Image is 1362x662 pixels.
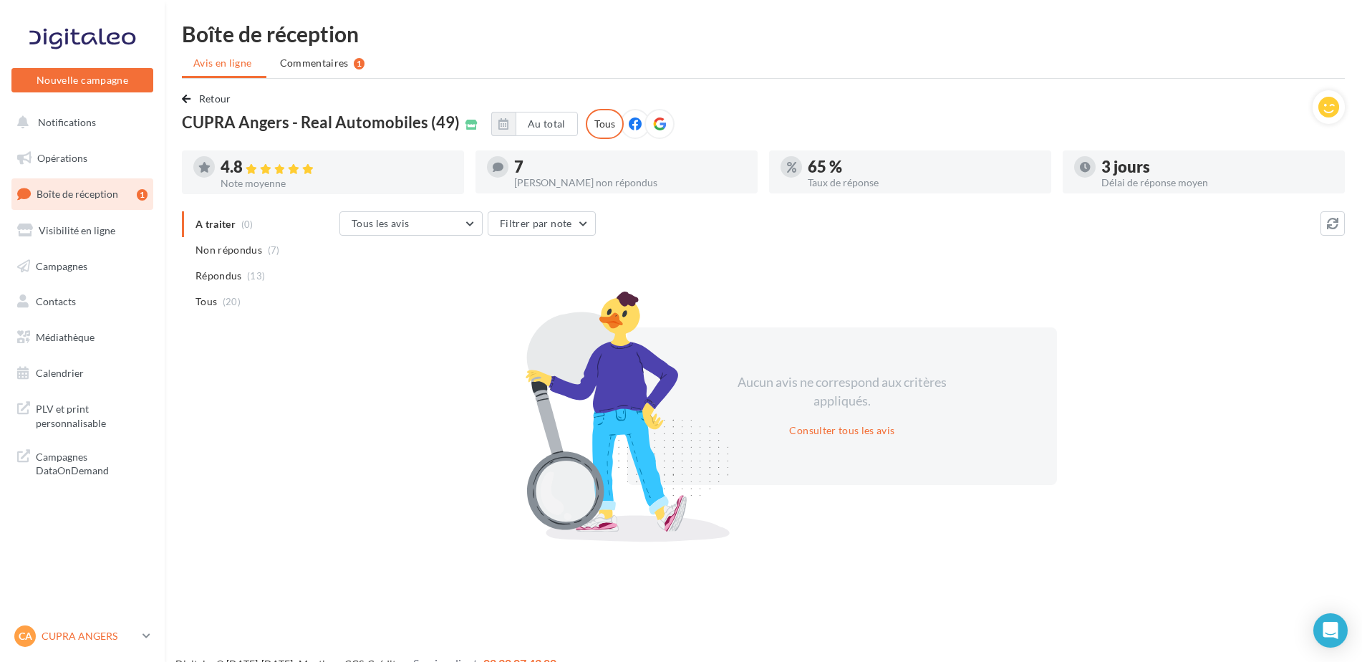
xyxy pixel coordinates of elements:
[1101,159,1333,175] div: 3 jours
[339,211,483,236] button: Tous les avis
[223,296,241,307] span: (20)
[586,109,624,139] div: Tous
[9,358,156,388] a: Calendrier
[488,211,596,236] button: Filtrer par note
[9,393,156,436] a: PLV et print personnalisable
[352,217,410,229] span: Tous les avis
[808,159,1040,175] div: 65 %
[11,68,153,92] button: Nouvelle campagne
[719,373,965,410] div: Aucun avis ne correspond aux critères appliqués.
[783,422,900,439] button: Consulter tous les avis
[39,224,115,236] span: Visibilité en ligne
[221,178,453,188] div: Note moyenne
[9,178,156,209] a: Boîte de réception1
[137,189,148,201] div: 1
[182,90,237,107] button: Retour
[37,152,87,164] span: Opérations
[182,23,1345,44] div: Boîte de réception
[36,399,148,430] span: PLV et print personnalisable
[491,112,578,136] button: Au total
[19,629,32,643] span: CA
[182,115,460,130] span: CUPRA Angers - Real Automobiles (49)
[808,178,1040,188] div: Taux de réponse
[37,188,118,200] span: Boîte de réception
[36,447,148,478] span: Campagnes DataOnDemand
[9,441,156,484] a: Campagnes DataOnDemand
[36,259,87,272] span: Campagnes
[1313,613,1348,648] div: Open Intercom Messenger
[195,243,262,257] span: Non répondus
[516,112,578,136] button: Au total
[354,58,364,69] div: 1
[42,629,137,643] p: CUPRA ANGERS
[9,143,156,173] a: Opérations
[9,287,156,317] a: Contacts
[195,294,217,309] span: Tous
[38,116,96,128] span: Notifications
[9,216,156,246] a: Visibilité en ligne
[514,178,746,188] div: [PERSON_NAME] non répondus
[247,270,265,282] span: (13)
[221,159,453,176] div: 4.8
[280,56,349,70] span: Commentaires
[268,244,280,256] span: (7)
[36,295,76,307] span: Contacts
[9,251,156,282] a: Campagnes
[9,107,150,138] button: Notifications
[36,331,95,343] span: Médiathèque
[11,623,153,650] a: CA CUPRA ANGERS
[195,269,242,283] span: Répondus
[36,367,84,379] span: Calendrier
[514,159,746,175] div: 7
[9,322,156,352] a: Médiathèque
[199,92,231,105] span: Retour
[1101,178,1333,188] div: Délai de réponse moyen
